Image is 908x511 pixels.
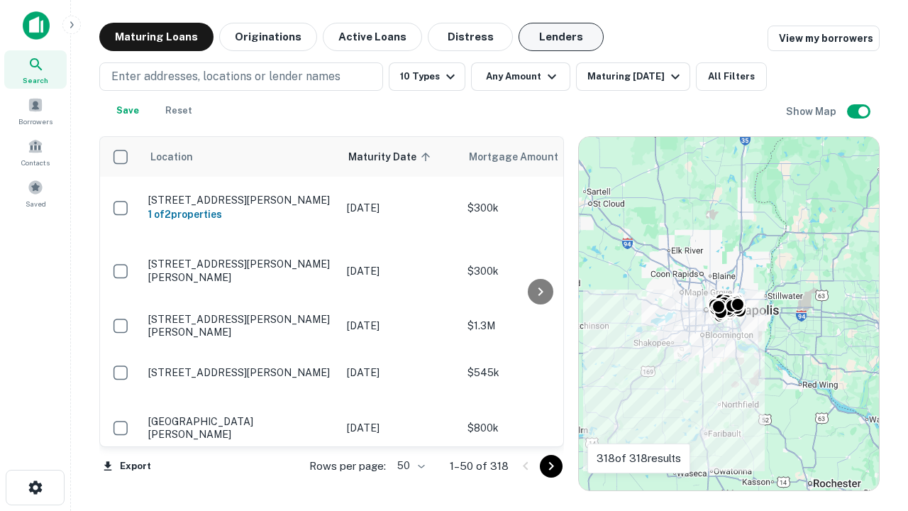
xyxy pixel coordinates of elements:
a: Contacts [4,133,67,171]
button: Distress [428,23,513,51]
th: Mortgage Amount [460,137,616,177]
button: All Filters [696,62,767,91]
a: View my borrowers [768,26,880,51]
button: Export [99,456,155,477]
p: [DATE] [347,365,453,380]
p: $800k [467,420,609,436]
button: Save your search to get updates of matches that match your search criteria. [105,97,150,125]
button: Active Loans [323,23,422,51]
p: [DATE] [347,420,453,436]
p: $545k [467,365,609,380]
button: Any Amount [471,62,570,91]
p: [GEOGRAPHIC_DATA][PERSON_NAME] [148,415,333,441]
p: [STREET_ADDRESS][PERSON_NAME][PERSON_NAME] [148,258,333,283]
button: Lenders [519,23,604,51]
a: Saved [4,174,67,212]
button: 10 Types [389,62,465,91]
p: [DATE] [347,263,453,279]
p: 1–50 of 318 [450,458,509,475]
button: Maturing Loans [99,23,214,51]
div: Maturing [DATE] [587,68,684,85]
span: Location [150,148,193,165]
h6: Show Map [786,104,838,119]
p: [STREET_ADDRESS][PERSON_NAME][PERSON_NAME] [148,313,333,339]
p: [STREET_ADDRESS][PERSON_NAME] [148,366,333,379]
th: Location [141,137,340,177]
button: Enter addresses, locations or lender names [99,62,383,91]
button: Originations [219,23,317,51]
span: Search [23,75,48,86]
p: Rows per page: [309,458,386,475]
span: Saved [26,198,46,209]
span: Maturity Date [348,148,435,165]
div: 50 [392,456,427,476]
th: Maturity Date [340,137,460,177]
img: capitalize-icon.png [23,11,50,40]
button: Reset [156,97,201,125]
p: [DATE] [347,318,453,334]
a: Borrowers [4,92,67,130]
p: 318 of 318 results [597,450,681,467]
p: $1.3M [467,318,609,334]
button: Go to next page [540,455,563,478]
p: Enter addresses, locations or lender names [111,68,340,85]
span: Contacts [21,157,50,168]
p: [STREET_ADDRESS][PERSON_NAME] [148,194,333,207]
span: Borrowers [18,116,52,127]
p: [DATE] [347,200,453,216]
iframe: Chat Widget [837,352,908,420]
h6: 1 of 2 properties [148,207,333,222]
p: $300k [467,200,609,216]
div: 0 0 [579,137,879,490]
a: Search [4,50,67,89]
span: Mortgage Amount [469,148,577,165]
button: Maturing [DATE] [576,62,690,91]
p: $300k [467,263,609,279]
